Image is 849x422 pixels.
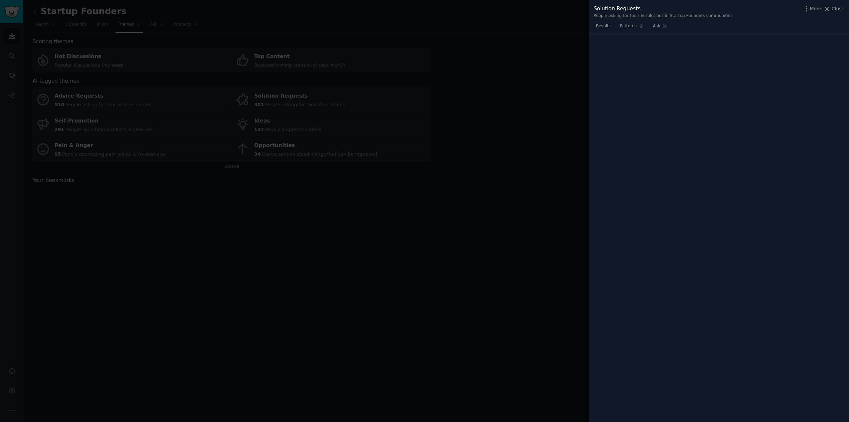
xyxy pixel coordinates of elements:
[651,21,670,35] a: Ask
[832,5,844,12] span: Close
[803,5,821,12] button: More
[594,5,733,13] div: Solution Requests
[618,21,646,35] a: Patterns
[620,23,636,29] span: Patterns
[823,5,844,12] button: Close
[594,21,613,35] a: Results
[594,13,733,19] div: People asking for tools & solutions in Startup Founders communities
[810,5,821,12] span: More
[596,23,611,29] span: Results
[653,23,660,29] span: Ask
